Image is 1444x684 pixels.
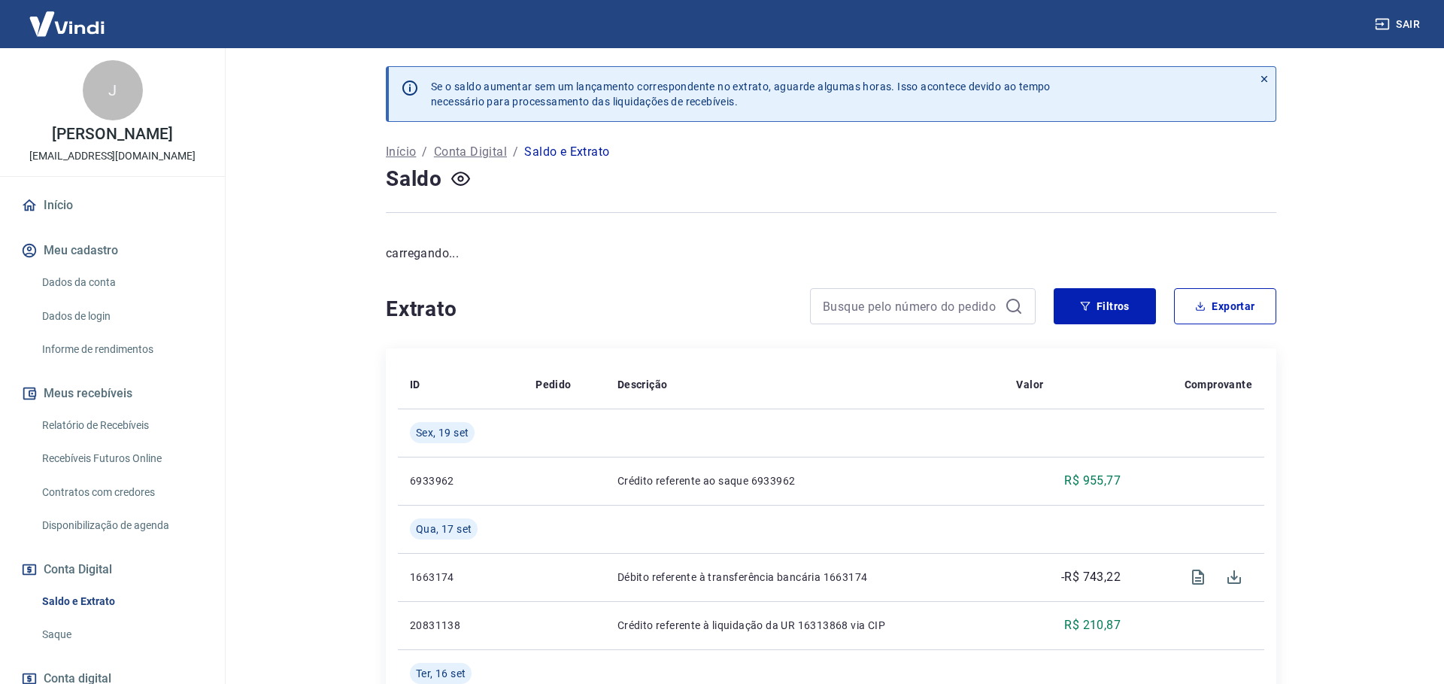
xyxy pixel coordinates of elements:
button: Filtros [1054,288,1156,324]
a: Contratos com credores [36,477,207,508]
a: Informe de rendimentos [36,334,207,365]
p: carregando... [386,245,1276,263]
p: Descrição [617,377,668,392]
a: Dados de login [36,301,207,332]
a: Conta Digital [434,143,507,161]
p: 20831138 [410,618,511,633]
p: Pedido [535,377,571,392]
span: Download [1216,559,1252,595]
p: ID [410,377,420,392]
p: / [513,143,518,161]
input: Busque pelo número do pedido [823,295,999,318]
p: 1663174 [410,570,511,585]
a: Dados da conta [36,267,207,298]
p: Crédito referente à liquidação da UR 16313868 via CIP [617,618,993,633]
button: Exportar [1174,288,1276,324]
p: Débito referente à transferência bancária 1663174 [617,570,993,585]
p: Valor [1016,377,1043,392]
p: / [422,143,427,161]
p: Crédito referente ao saque 6933962 [617,473,993,488]
img: Vindi [18,1,116,47]
button: Conta Digital [18,553,207,586]
p: 6933962 [410,473,511,488]
span: Sex, 19 set [416,425,469,440]
a: Disponibilização de agenda [36,510,207,541]
a: Saque [36,619,207,650]
h4: Extrato [386,294,792,324]
a: Recebíveis Futuros Online [36,443,207,474]
p: -R$ 743,22 [1061,568,1121,586]
button: Sair [1372,11,1426,38]
p: Se o saldo aumentar sem um lançamento correspondente no extrato, aguarde algumas horas. Isso acon... [431,79,1051,109]
p: Comprovante [1185,377,1252,392]
p: R$ 955,77 [1064,472,1121,490]
p: Saldo e Extrato [524,143,609,161]
a: Início [18,189,207,222]
p: R$ 210,87 [1064,616,1121,634]
span: Qua, 17 set [416,521,472,537]
p: [EMAIL_ADDRESS][DOMAIN_NAME] [29,148,196,164]
h4: Saldo [386,164,442,194]
a: Saldo e Extrato [36,586,207,617]
div: J [83,60,143,120]
a: Relatório de Recebíveis [36,410,207,441]
a: Início [386,143,416,161]
button: Meus recebíveis [18,377,207,410]
button: Meu cadastro [18,234,207,267]
span: Visualizar [1180,559,1216,595]
span: Ter, 16 set [416,666,466,681]
p: [PERSON_NAME] [52,126,172,142]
